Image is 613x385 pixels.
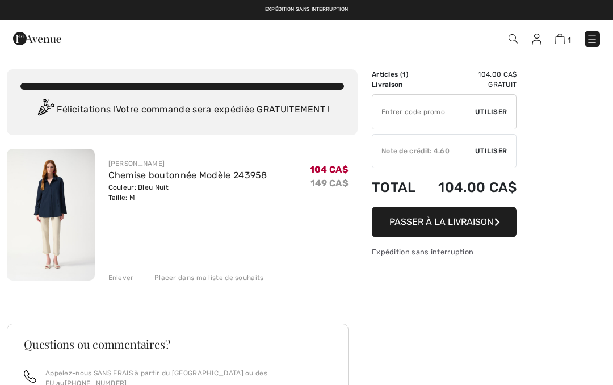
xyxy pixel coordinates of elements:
[555,32,571,45] a: 1
[372,95,475,129] input: Code promo
[24,338,331,350] h3: Questions ou commentaires?
[310,178,349,189] s: 149 CA$
[7,149,95,281] img: Chemise boutonnée Modèle 243958
[372,246,517,257] div: Expédition sans interruption
[475,107,507,117] span: Utiliser
[424,69,517,79] td: 104.00 CA$
[372,69,424,79] td: Articles ( )
[555,34,565,44] img: Panier d'achat
[310,164,349,175] span: 104 CA$
[424,79,517,90] td: Gratuit
[372,146,475,156] div: Note de crédit: 4.60
[389,216,493,227] span: Passer à la livraison
[372,207,517,237] button: Passer à la livraison
[13,32,61,43] a: 1ère Avenue
[20,99,344,122] div: Félicitations ! Votre commande sera expédiée GRATUITEMENT !
[34,99,57,122] img: Congratulation2.svg
[568,36,571,44] span: 1
[108,273,134,283] div: Enlever
[145,273,264,283] div: Placer dans ma liste de souhaits
[13,27,61,50] img: 1ère Avenue
[108,170,267,181] a: Chemise boutonnée Modèle 243958
[24,370,36,383] img: call
[372,168,424,207] td: Total
[424,168,517,207] td: 104.00 CA$
[475,146,507,156] span: Utiliser
[372,79,424,90] td: Livraison
[509,34,518,44] img: Recherche
[532,34,541,45] img: Mes infos
[586,34,598,45] img: Menu
[108,182,267,203] div: Couleur: Bleu Nuit Taille: M
[108,158,267,169] div: [PERSON_NAME]
[402,70,406,78] span: 1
